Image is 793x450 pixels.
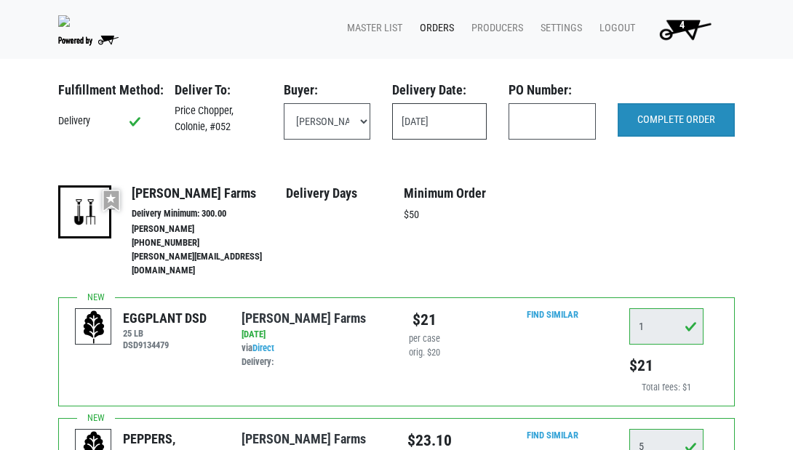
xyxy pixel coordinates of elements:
h3: PO Number: [509,82,596,98]
h3: Buyer: [284,82,371,98]
img: Cart [653,15,717,44]
a: Settings [529,15,588,42]
a: 4 [641,15,723,44]
input: COMPLETE ORDER [618,103,735,137]
h4: Minimum Order [404,185,522,201]
h3: Fulfillment Method: [58,82,153,98]
h3: Delivery Date: [392,82,487,98]
img: original-fc7597fdc6adbb9d0e2ae620e786d1a2.jpg [58,15,70,27]
h4: Delivery Days [286,185,405,201]
img: 16-a7ead4628f8e1841ef7647162d388ade.png [58,185,111,238]
li: [PHONE_NUMBER] [132,236,285,250]
a: Direct [252,342,274,353]
img: Powered by Big Wheelbarrow [58,36,119,46]
h6: DSD9134479 [123,339,207,350]
h6: 25 LB [123,328,207,339]
div: Delivery: [242,355,386,369]
a: Orders [408,15,460,42]
div: Total fees: $1 [629,381,704,395]
a: Find Similar [527,430,578,441]
li: Delivery Minimum: 300.00 [132,207,285,221]
li: [PERSON_NAME] [132,222,285,236]
h5: $21 [629,356,704,375]
div: orig. $20 [407,346,441,360]
a: Find Similar [527,309,578,320]
div: via [242,342,386,369]
a: [PERSON_NAME] Farms [242,431,366,446]
input: Qty [629,308,704,345]
p: $50 [404,207,522,223]
div: per case [407,332,441,346]
h3: Deliver To: [175,82,262,98]
div: [DATE] [242,328,386,342]
a: Producers [460,15,529,42]
input: Select Date [392,103,487,140]
div: Price Chopper, Colonie, #052 [164,103,273,134]
a: Master List [335,15,408,42]
img: placeholder-variety-43d6402dacf2d531de610a020419775a.svg [76,309,112,345]
a: [PERSON_NAME] Farms [242,310,366,326]
span: 4 [680,19,685,31]
li: [PERSON_NAME][EMAIL_ADDRESS][DOMAIN_NAME] [132,250,285,278]
a: Logout [588,15,641,42]
div: EGGPLANT DSD [123,308,207,328]
h4: [PERSON_NAME] Farms [132,185,285,201]
div: $21 [407,308,441,332]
